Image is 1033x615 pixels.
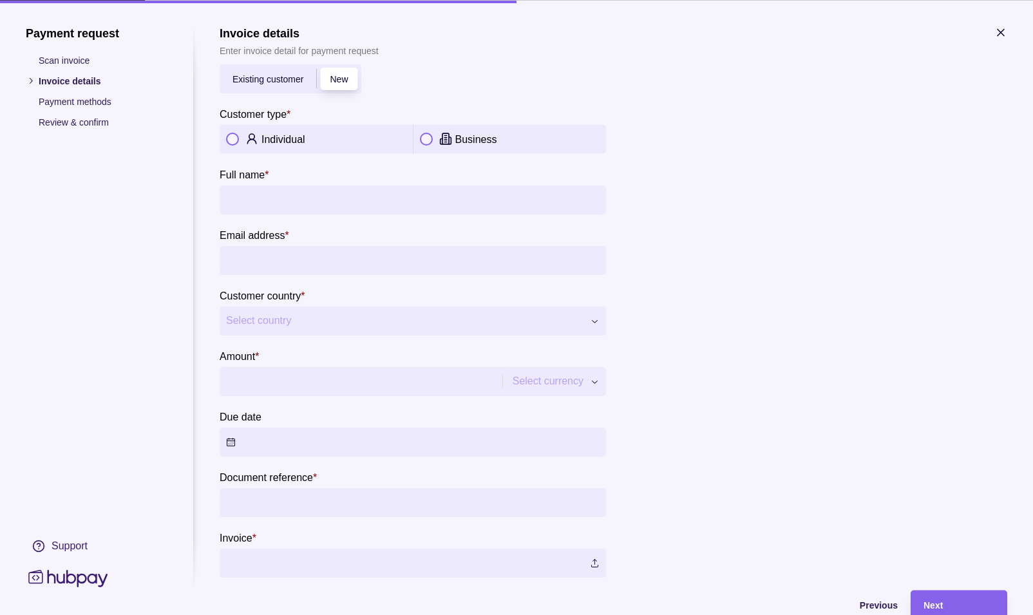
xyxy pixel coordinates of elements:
p: Invoice details [39,73,167,88]
p: Document reference [220,471,313,482]
input: Email address [226,245,600,274]
label: Customer country [220,287,305,303]
input: Full name [226,185,600,214]
h1: Payment request [26,26,167,40]
label: Customer type [220,106,290,121]
p: Invoice [220,532,252,543]
div: Support [52,538,88,553]
p: Business [455,134,497,145]
p: Email address [220,229,285,240]
label: Full name [220,166,269,182]
span: Existing customer [232,74,303,84]
button: Due date [220,427,606,456]
input: amount [226,366,493,395]
p: Individual [261,134,305,145]
span: New [330,74,348,84]
div: newRemitter [220,64,361,93]
p: Scan invoice [39,53,167,67]
a: Support [26,532,167,559]
span: Previous [860,600,898,610]
p: Review & confirm [39,115,167,129]
span: Next [924,600,943,610]
p: Enter invoice detail for payment request [220,43,379,57]
label: Invoice [220,529,256,545]
p: Customer type [220,108,287,119]
label: Document reference [220,469,317,484]
label: Due date [220,408,261,424]
p: Payment methods [39,94,167,108]
input: Document reference [226,487,600,516]
label: Email address [220,227,289,242]
p: Full name [220,169,265,180]
p: Amount [220,350,255,361]
p: Due date [220,411,261,422]
p: Customer country [220,290,301,301]
h1: Invoice details [220,26,379,40]
label: Amount [220,348,259,363]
